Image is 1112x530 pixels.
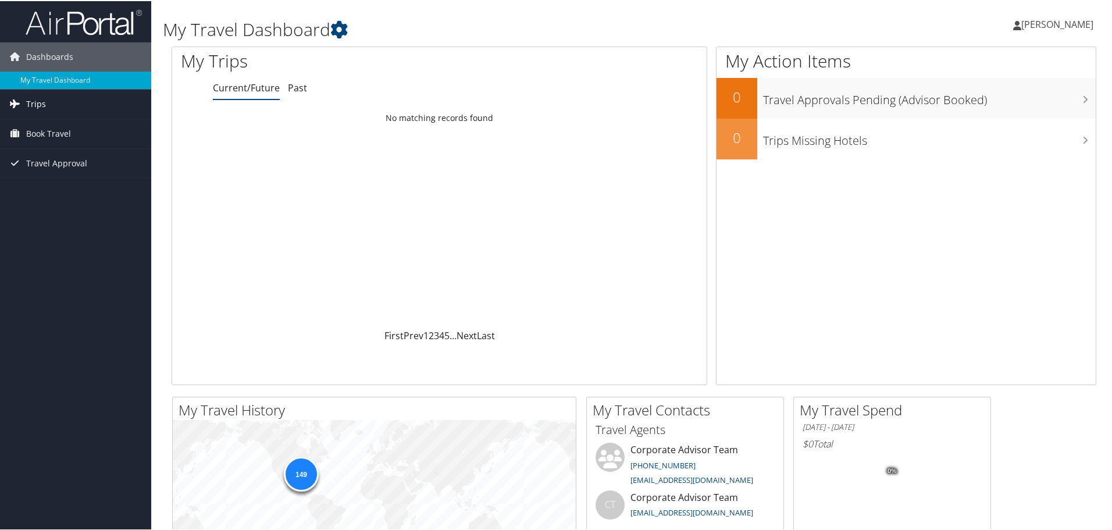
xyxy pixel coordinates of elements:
span: Travel Approval [26,148,87,177]
h2: 0 [717,86,757,106]
a: [EMAIL_ADDRESS][DOMAIN_NAME] [630,474,753,484]
h2: My Travel Spend [800,399,990,419]
h6: Total [803,436,982,449]
h3: Travel Approvals Pending (Advisor Booked) [763,85,1096,107]
a: 3 [434,328,439,341]
a: [PERSON_NAME] [1013,6,1105,41]
a: 1 [423,328,429,341]
li: Corporate Advisor Team [590,442,780,489]
tspan: 0% [888,467,897,474]
span: Book Travel [26,118,71,147]
a: Prev [404,328,423,341]
span: [PERSON_NAME] [1021,17,1093,30]
span: Dashboards [26,41,73,70]
h2: 0 [717,127,757,147]
h1: My Trips [181,48,475,72]
span: Trips [26,88,46,118]
a: [PHONE_NUMBER] [630,459,696,469]
a: First [384,328,404,341]
h6: [DATE] - [DATE] [803,421,982,432]
a: 0Travel Approvals Pending (Advisor Booked) [717,77,1096,118]
div: CT [596,489,625,518]
h3: Trips Missing Hotels [763,126,1096,148]
td: No matching records found [172,106,707,127]
a: 4 [439,328,444,341]
a: Past [288,80,307,93]
h1: My Action Items [717,48,1096,72]
a: Last [477,328,495,341]
h2: My Travel Contacts [593,399,783,419]
a: Current/Future [213,80,280,93]
h3: Travel Agents [596,421,775,437]
h2: My Travel History [179,399,576,419]
span: $0 [803,436,813,449]
a: 5 [444,328,450,341]
a: Next [457,328,477,341]
a: 2 [429,328,434,341]
span: … [450,328,457,341]
h1: My Travel Dashboard [163,16,791,41]
a: [EMAIL_ADDRESS][DOMAIN_NAME] [630,506,753,517]
a: 0Trips Missing Hotels [717,118,1096,158]
div: 149 [284,456,319,490]
img: airportal-logo.png [26,8,142,35]
li: Corporate Advisor Team [590,489,780,527]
